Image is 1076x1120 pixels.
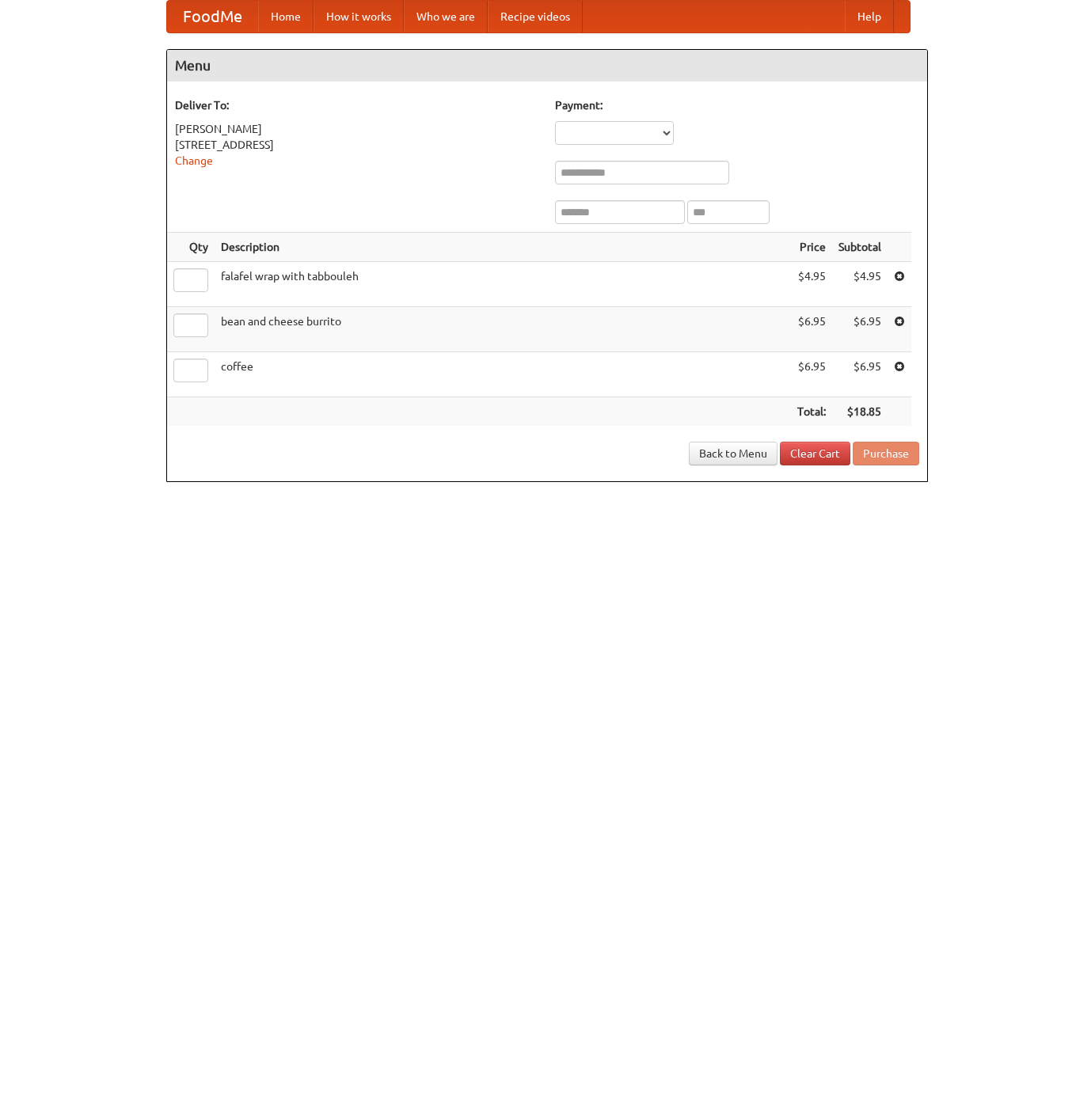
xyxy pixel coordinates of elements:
[488,1,583,32] a: Recipe videos
[175,121,539,137] div: [PERSON_NAME]
[404,1,488,32] a: Who we are
[791,262,832,307] td: $4.95
[832,262,888,307] td: $4.95
[555,97,919,113] h5: Payment:
[791,307,832,352] td: $6.95
[175,97,539,113] h5: Deliver To:
[215,352,791,397] td: coffee
[215,233,791,262] th: Description
[167,233,215,262] th: Qty
[832,397,888,427] th: $18.85
[167,50,927,82] h4: Menu
[832,233,888,262] th: Subtotal
[832,307,888,352] td: $6.95
[853,442,919,465] button: Purchase
[314,1,404,32] a: How it works
[215,307,791,352] td: bean and cheese burrito
[258,1,314,32] a: Home
[780,442,850,465] a: Clear Cart
[791,352,832,397] td: $6.95
[167,1,258,32] a: FoodMe
[791,233,832,262] th: Price
[175,137,539,153] div: [STREET_ADDRESS]
[689,442,778,465] a: Back to Menu
[791,397,832,427] th: Total:
[845,1,894,32] a: Help
[175,154,213,167] a: Change
[215,262,791,307] td: falafel wrap with tabbouleh
[832,352,888,397] td: $6.95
